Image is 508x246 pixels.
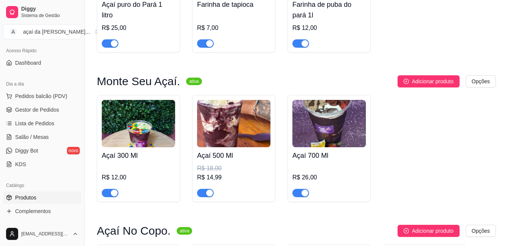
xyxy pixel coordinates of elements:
[3,57,81,69] a: Dashboard
[466,75,496,87] button: Opções
[412,227,454,235] span: Adicionar produto
[412,77,454,86] span: Adicionar produto
[3,3,81,21] a: DiggySistema de Gestão
[404,228,409,234] span: plus-circle
[472,77,490,86] span: Opções
[9,28,17,36] span: A
[3,225,81,243] button: [EMAIL_ADDRESS][DOMAIN_NAME]
[15,59,41,67] span: Dashboard
[23,28,90,36] div: açaí da [PERSON_NAME] ...
[21,12,78,19] span: Sistema de Gestão
[197,100,270,147] img: product-image
[472,227,490,235] span: Opções
[398,75,460,87] button: Adicionar produto
[3,45,81,57] div: Acesso Rápido
[3,205,81,217] a: Complementos
[102,100,175,147] img: product-image
[3,131,81,143] a: Salão / Mesas
[3,90,81,102] button: Pedidos balcão (PDV)
[186,78,202,85] sup: ativa
[3,192,81,204] a: Produtos
[3,179,81,192] div: Catálogo
[197,23,270,33] div: R$ 7,00
[292,150,366,161] h4: Açaí 700 Ml
[15,92,67,100] span: Pedidos balcão (PDV)
[3,24,81,39] button: Select a team
[97,77,180,86] h3: Monte Seu Açaí.
[15,194,36,201] span: Produtos
[3,158,81,170] a: KDS
[177,227,192,235] sup: ativa
[292,23,366,33] div: R$ 12,00
[3,117,81,129] a: Lista de Pedidos
[15,106,59,114] span: Gestor de Pedidos
[15,120,54,127] span: Lista de Pedidos
[15,133,49,141] span: Salão / Mesas
[3,104,81,116] a: Gestor de Pedidos
[102,150,175,161] h4: Açaí 300 Ml
[197,164,270,173] div: R$ 18,00
[197,173,270,182] div: R$ 14,99
[21,6,78,12] span: Diggy
[292,100,366,147] img: product-image
[398,225,460,237] button: Adicionar produto
[197,150,270,161] h4: Açaí 500 Ml
[292,173,366,182] div: R$ 26,00
[102,23,175,33] div: R$ 25,00
[3,145,81,157] a: Diggy Botnovo
[466,225,496,237] button: Opções
[15,160,26,168] span: KDS
[404,79,409,84] span: plus-circle
[21,231,69,237] span: [EMAIL_ADDRESS][DOMAIN_NAME]
[102,173,175,182] div: R$ 12,00
[15,147,38,154] span: Diggy Bot
[97,226,171,235] h3: Açaí No Copo.
[15,207,51,215] span: Complementos
[3,78,81,90] div: Dia a dia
